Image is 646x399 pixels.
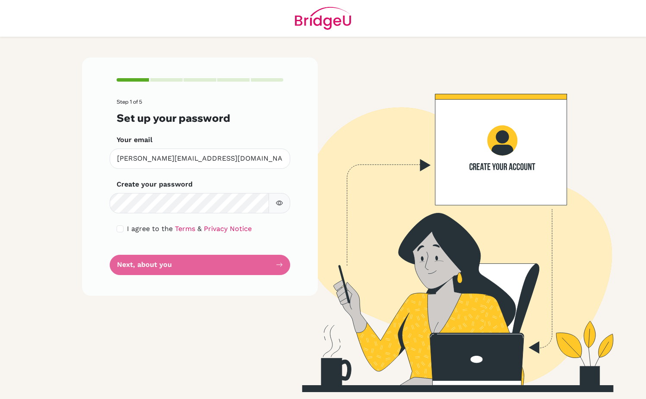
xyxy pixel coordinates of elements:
span: & [197,225,202,233]
a: Terms [175,225,195,233]
a: Privacy Notice [204,225,252,233]
h3: Set up your password [117,112,283,124]
input: Insert your email* [110,149,290,169]
span: Step 1 of 5 [117,98,142,105]
label: Create your password [117,179,193,190]
label: Your email [117,135,152,145]
span: I agree to the [127,225,173,233]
